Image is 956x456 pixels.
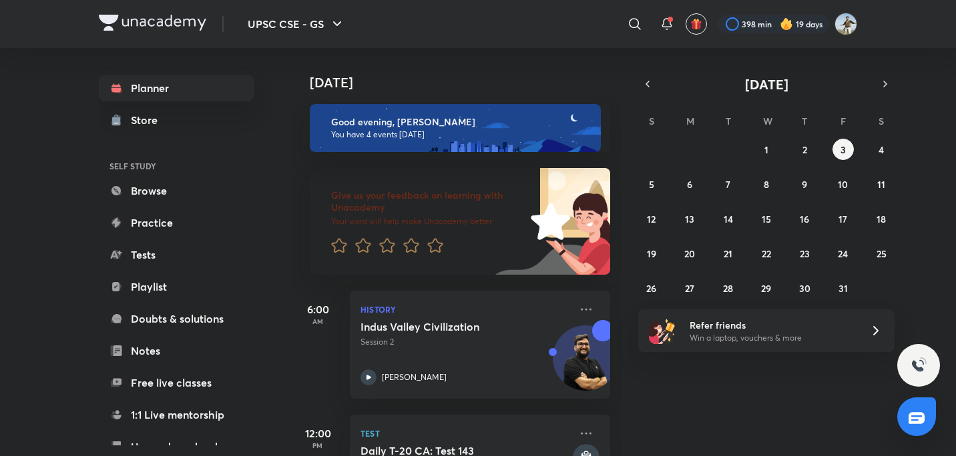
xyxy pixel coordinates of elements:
[641,173,662,195] button: October 5, 2025
[723,282,733,295] abbr: October 28, 2025
[641,277,662,299] button: October 26, 2025
[331,189,526,213] h6: Give us your feedback on learning with Unacademy
[690,318,854,332] h6: Refer friends
[839,213,847,225] abbr: October 17, 2025
[686,115,694,127] abbr: Monday
[291,425,344,441] h5: 12:00
[799,282,810,295] abbr: October 30, 2025
[745,75,788,93] span: [DATE]
[839,282,848,295] abbr: October 31, 2025
[762,213,771,225] abbr: October 15, 2025
[718,243,739,264] button: October 21, 2025
[99,337,254,364] a: Notes
[649,317,676,344] img: referral
[802,143,807,156] abbr: October 2, 2025
[646,282,656,295] abbr: October 26, 2025
[291,301,344,317] h5: 6:00
[99,305,254,332] a: Doubts & solutions
[657,75,876,93] button: [DATE]
[838,178,848,191] abbr: October 10, 2025
[361,301,570,317] p: History
[310,104,601,152] img: evening
[485,168,610,275] img: feedback_image
[679,173,700,195] button: October 6, 2025
[647,213,656,225] abbr: October 12, 2025
[756,173,777,195] button: October 8, 2025
[687,178,692,191] abbr: October 6, 2025
[99,15,206,31] img: Company Logo
[99,177,254,204] a: Browse
[794,208,815,229] button: October 16, 2025
[871,208,892,229] button: October 18, 2025
[684,247,695,260] abbr: October 20, 2025
[99,75,254,101] a: Planner
[718,173,739,195] button: October 7, 2025
[838,247,848,260] abbr: October 24, 2025
[800,247,810,260] abbr: October 23, 2025
[649,178,654,191] abbr: October 5, 2025
[832,139,854,160] button: October 3, 2025
[756,208,777,229] button: October 15, 2025
[291,441,344,449] p: PM
[832,243,854,264] button: October 24, 2025
[647,247,656,260] abbr: October 19, 2025
[679,243,700,264] button: October 20, 2025
[361,320,527,333] h5: Indus Valley Civilization
[99,401,254,428] a: 1:1 Live mentorship
[726,178,730,191] abbr: October 7, 2025
[382,371,447,383] p: [PERSON_NAME]
[685,282,694,295] abbr: October 27, 2025
[553,333,618,397] img: Avatar
[764,143,768,156] abbr: October 1, 2025
[718,277,739,299] button: October 28, 2025
[879,115,884,127] abbr: Saturday
[780,17,793,31] img: streak
[679,208,700,229] button: October 13, 2025
[871,173,892,195] button: October 11, 2025
[99,241,254,268] a: Tests
[800,213,809,225] abbr: October 16, 2025
[762,247,771,260] abbr: October 22, 2025
[331,216,526,227] p: Your word will help make Unacademy better
[131,112,166,128] div: Store
[690,332,854,344] p: Win a laptop, vouchers & more
[686,13,707,35] button: avatar
[794,277,815,299] button: October 30, 2025
[877,247,887,260] abbr: October 25, 2025
[832,277,854,299] button: October 31, 2025
[726,115,731,127] abbr: Tuesday
[718,208,739,229] button: October 14, 2025
[841,115,846,127] abbr: Friday
[99,209,254,236] a: Practice
[641,243,662,264] button: October 19, 2025
[832,208,854,229] button: October 17, 2025
[871,139,892,160] button: October 4, 2025
[649,115,654,127] abbr: Sunday
[99,155,254,177] h6: SELF STUDY
[756,139,777,160] button: October 1, 2025
[291,317,344,325] p: AM
[879,143,884,156] abbr: October 4, 2025
[99,273,254,300] a: Playlist
[877,213,886,225] abbr: October 18, 2025
[764,178,769,191] abbr: October 8, 2025
[724,213,733,225] abbr: October 14, 2025
[641,208,662,229] button: October 12, 2025
[99,15,206,34] a: Company Logo
[99,107,254,133] a: Store
[756,277,777,299] button: October 29, 2025
[761,282,771,295] abbr: October 29, 2025
[763,115,772,127] abbr: Wednesday
[802,115,807,127] abbr: Thursday
[724,247,732,260] abbr: October 21, 2025
[794,139,815,160] button: October 2, 2025
[361,425,570,441] p: Test
[685,213,694,225] abbr: October 13, 2025
[310,75,624,91] h4: [DATE]
[832,173,854,195] button: October 10, 2025
[871,243,892,264] button: October 25, 2025
[331,129,589,140] p: You have 4 events [DATE]
[99,369,254,396] a: Free live classes
[794,243,815,264] button: October 23, 2025
[841,143,846,156] abbr: October 3, 2025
